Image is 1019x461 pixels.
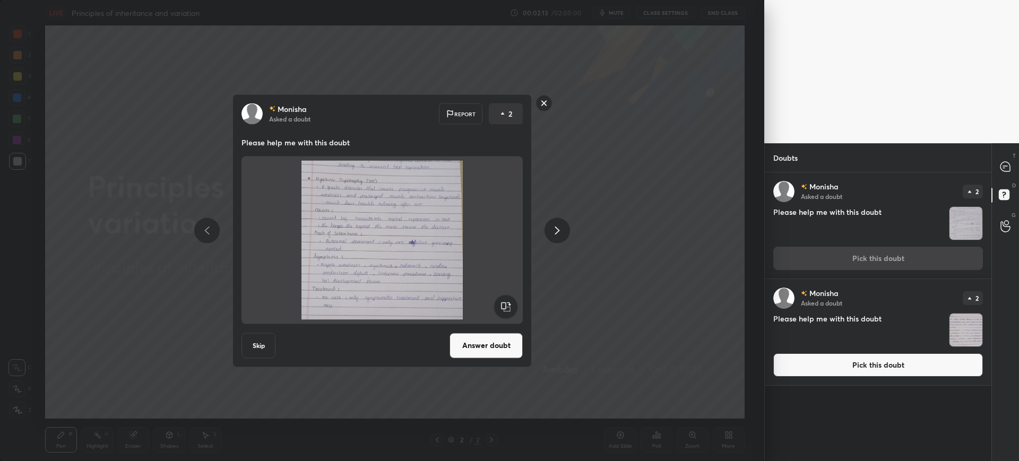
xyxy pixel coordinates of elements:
[975,295,979,301] p: 2
[773,288,795,309] img: default.png
[809,289,839,298] p: Monisha
[508,108,512,119] p: 2
[773,206,945,240] h4: Please help me with this doubt
[278,105,307,113] p: Monisha
[773,313,945,347] h4: Please help me with this doubt
[241,137,523,147] p: Please help me with this doubt
[949,314,982,346] img: 17598371493IAZE1.JPEG
[269,114,310,123] p: Asked a doubt
[269,106,275,112] img: no-rating-badge.077c3623.svg
[801,299,842,307] p: Asked a doubt
[801,192,842,201] p: Asked a doubt
[1012,211,1016,219] p: G
[241,103,263,124] img: default.png
[450,333,523,358] button: Answer doubt
[254,160,510,319] img: 1759837188FUBU9A.JPEG
[1013,152,1016,160] p: T
[801,291,807,297] img: no-rating-badge.077c3623.svg
[949,207,982,240] img: 1759837188FUBU9A.JPEG
[765,144,806,172] p: Doubts
[773,181,795,202] img: default.png
[801,184,807,190] img: no-rating-badge.077c3623.svg
[241,333,275,358] button: Skip
[439,103,482,124] div: Report
[773,353,983,377] button: Pick this doubt
[765,172,991,461] div: grid
[1012,181,1016,189] p: D
[809,182,839,191] p: Monisha
[975,188,979,195] p: 2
